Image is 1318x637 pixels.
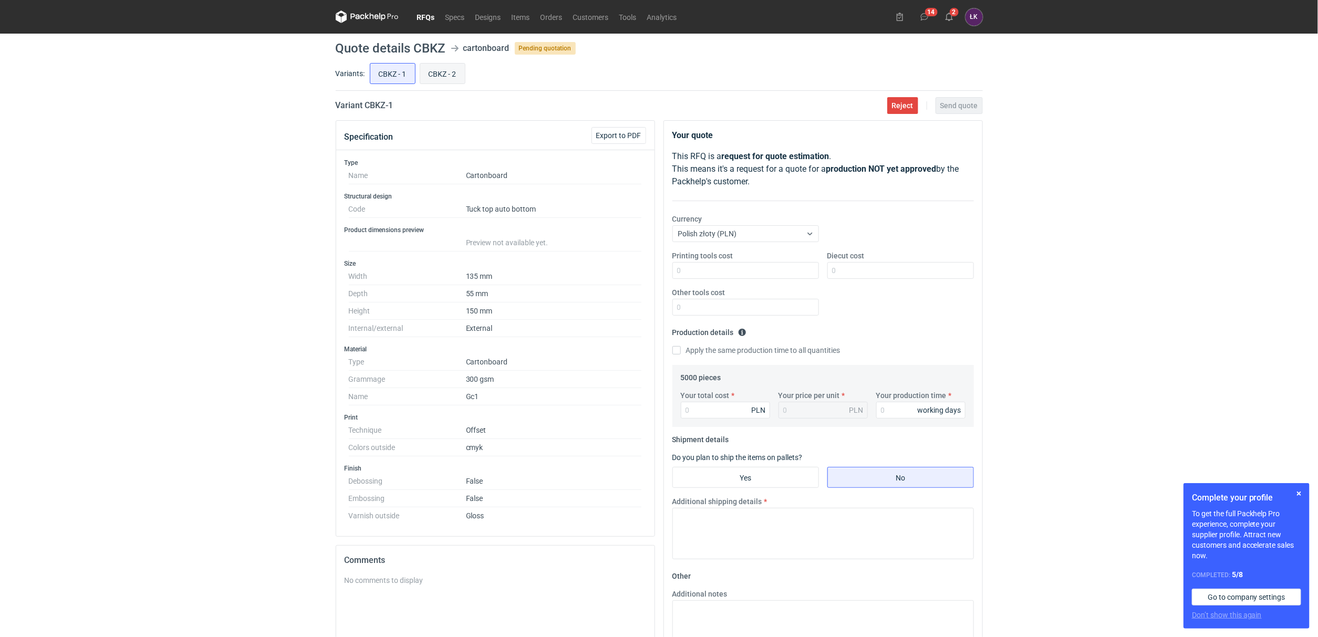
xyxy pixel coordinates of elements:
button: Reject [887,97,918,114]
input: 0 [672,262,819,279]
dt: Varnish outside [349,507,466,520]
div: Completed: [1192,569,1301,580]
span: Polish złoty (PLN) [678,229,737,238]
h2: Comments [345,554,646,567]
div: working days [918,405,961,415]
div: PLN [849,405,864,415]
dt: Depth [349,285,466,302]
svg: Packhelp Pro [336,11,399,23]
label: Your total cost [681,390,730,401]
dt: Internal/external [349,320,466,337]
a: Designs [470,11,506,23]
button: Specification [345,124,393,150]
dd: False [466,490,642,507]
button: Don’t show this again [1192,610,1262,620]
legend: 5000 pieces [681,369,721,382]
dd: 135 mm [466,268,642,285]
button: ŁK [966,8,983,26]
label: Your production time [876,390,947,401]
button: Skip for now [1293,487,1305,500]
dd: Tuck top auto bottom [466,201,642,218]
div: PLN [752,405,766,415]
label: Apply the same production time to all quantities [672,345,840,356]
a: Specs [440,11,470,23]
div: Łukasz Kowalski [966,8,983,26]
legend: Production details [672,324,746,337]
dd: 55 mm [466,285,642,302]
label: Diecut cost [827,250,865,261]
a: Orders [535,11,568,23]
dd: False [466,473,642,490]
h3: Structural design [345,192,646,201]
strong: production NOT yet approved [826,164,937,174]
h3: Size [345,259,646,268]
a: Tools [614,11,642,23]
label: CBKZ - 2 [420,63,465,84]
h1: Quote details CBKZ [336,42,445,55]
label: Other tools cost [672,287,725,298]
a: Customers [568,11,614,23]
p: This RFQ is a . This means it's a request for a quote for a by the Packhelp's customer. [672,150,974,188]
p: To get the full Packhelp Pro experience, complete your supplier profile. Attract new customers an... [1192,508,1301,561]
label: Additional notes [672,589,728,599]
input: 0 [827,262,974,279]
label: Your price per unit [779,390,840,401]
input: 0 [681,402,770,419]
h2: Variant CBKZ - 1 [336,99,393,112]
dt: Height [349,302,466,320]
strong: Your quote [672,130,713,140]
dd: Cartonboard [466,353,642,371]
dt: Width [349,268,466,285]
h3: Finish [345,464,646,473]
label: Do you plan to ship the items on pallets? [672,453,803,462]
a: RFQs [412,11,440,23]
button: Send quote [936,97,983,114]
a: Go to company settings [1192,589,1301,605]
button: 14 [916,8,933,25]
span: Export to PDF [596,132,641,139]
button: Export to PDF [591,127,646,144]
label: Currency [672,214,702,224]
dd: cmyk [466,439,642,456]
dt: Debossing [349,473,466,490]
dd: 150 mm [466,302,642,320]
dd: 300 gsm [466,371,642,388]
input: 0 [876,402,966,419]
span: Preview not available yet. [466,238,548,247]
button: 2 [941,8,958,25]
dt: Embossing [349,490,466,507]
dd: Offset [466,422,642,439]
label: No [827,467,974,488]
legend: Shipment details [672,431,729,444]
dt: Colors outside [349,439,466,456]
span: Reject [892,102,914,109]
h1: Complete your profile [1192,492,1301,504]
a: Analytics [642,11,682,23]
dt: Technique [349,422,466,439]
dd: Cartonboard [466,167,642,184]
h3: Product dimensions preview [345,226,646,234]
span: Send quote [940,102,978,109]
h3: Material [345,345,646,353]
label: Variants: [336,68,365,79]
dt: Type [349,353,466,371]
div: cartonboard [463,42,510,55]
legend: Other [672,568,691,580]
h3: Type [345,159,646,167]
strong: request for quote estimation [722,151,829,161]
label: CBKZ - 1 [370,63,416,84]
dd: External [466,320,642,337]
a: Items [506,11,535,23]
dt: Name [349,167,466,184]
dt: Code [349,201,466,218]
strong: 5 / 8 [1232,570,1243,579]
dt: Name [349,388,466,405]
h3: Print [345,413,646,422]
label: Additional shipping details [672,496,762,507]
div: No comments to display [345,575,646,586]
label: Yes [672,467,819,488]
label: Printing tools cost [672,250,733,261]
dt: Grammage [349,371,466,388]
dd: Gc1 [466,388,642,405]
